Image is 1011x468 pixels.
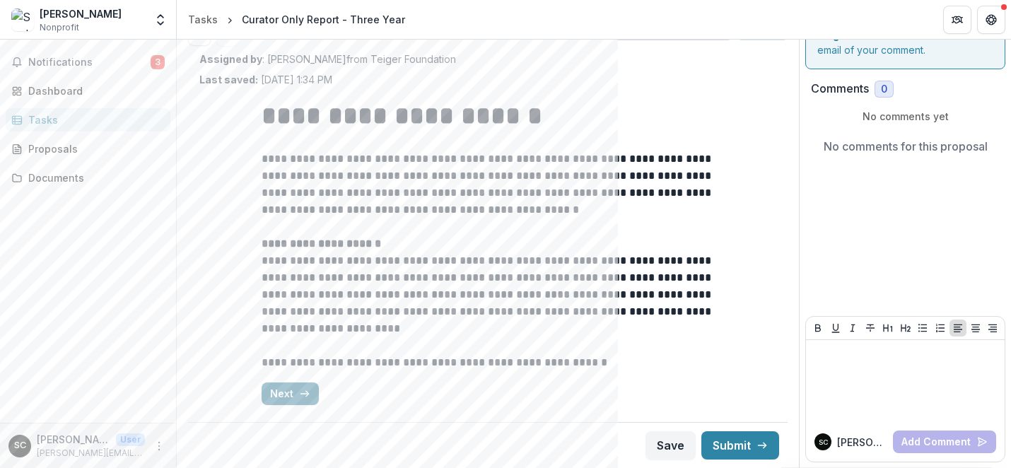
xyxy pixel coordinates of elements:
button: Heading 2 [897,320,914,337]
p: [PERSON_NAME] [37,432,110,447]
span: Notifications [28,57,151,69]
p: [PERSON_NAME][EMAIL_ADDRESS][DOMAIN_NAME] [37,447,145,460]
span: 3 [151,55,165,69]
button: Strike [862,320,879,337]
p: [DATE] 1:34 PM [199,72,332,87]
button: Next [262,382,319,405]
button: Ordered List [932,320,949,337]
button: Bold [810,320,826,337]
div: Proposals [28,141,159,156]
a: Documents [6,166,170,189]
span: Nonprofit [40,21,79,34]
h2: Comments [811,82,869,95]
div: Dashboard [28,83,159,98]
strong: Assigned by [199,53,262,65]
a: Tasks [182,9,223,30]
div: Tasks [28,112,159,127]
div: [PERSON_NAME] [40,6,122,21]
button: Align Center [967,320,984,337]
p: : [PERSON_NAME] from Teiger Foundation [199,52,776,66]
button: Add Comment [893,431,996,453]
button: Bullet List [914,320,931,337]
button: Notifications3 [6,51,170,74]
button: Align Right [984,320,1001,337]
img: Sophia Cosmadopoulos [11,8,34,31]
nav: breadcrumb [182,9,411,30]
p: No comments yet [811,109,1000,124]
button: Underline [827,320,844,337]
button: Save [645,431,696,460]
span: 0 [881,83,887,95]
button: Get Help [977,6,1005,34]
button: Submit [701,431,779,460]
button: Open entity switcher [151,6,170,34]
button: Heading 1 [879,320,896,337]
p: [PERSON_NAME] [837,435,887,450]
div: Documents [28,170,159,185]
strong: Last saved: [199,74,258,86]
a: Proposals [6,137,170,160]
div: SOPHIA COSMADOPOULOS [819,439,828,446]
a: Tasks [6,108,170,131]
p: No comments for this proposal [824,138,988,155]
button: Partners [943,6,971,34]
a: Dashboard [6,79,170,103]
button: Italicize [844,320,861,337]
button: Align Left [949,320,966,337]
div: SOPHIA COSMADOPOULOS [14,441,26,450]
button: More [151,438,168,455]
p: User [116,433,145,446]
div: Curator Only Report - Three Year [242,12,405,27]
div: Tasks [188,12,218,27]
